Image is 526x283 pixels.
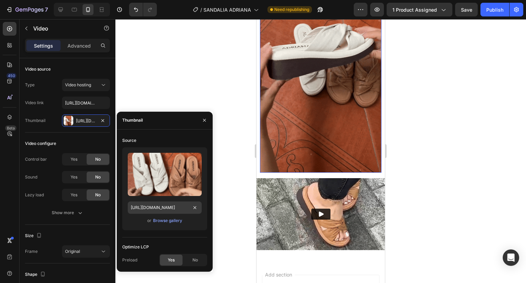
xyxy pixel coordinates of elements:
button: 1 product assigned [387,3,452,16]
div: Sound [25,174,37,180]
button: Show more [25,207,110,219]
div: Optimize LCP [122,244,149,250]
span: / [200,6,202,13]
div: [URL][DOMAIN_NAME] [76,118,96,124]
img: preview-image [128,153,202,196]
p: Video [33,24,91,33]
button: Play [55,189,74,200]
div: Frame [25,248,38,255]
span: No [95,174,101,180]
div: Video link [25,100,44,106]
iframe: Design area [256,19,385,283]
div: Undo/Redo [129,3,157,16]
div: Source [122,137,136,144]
span: Video hosting [65,82,91,87]
div: Show more [52,209,84,216]
span: No [95,192,101,198]
span: No [192,257,198,263]
span: Yes [71,192,77,198]
span: Yes [71,174,77,180]
span: SANDALIA ADRIANA [203,6,251,13]
div: 450 [7,73,16,78]
div: Publish [486,6,503,13]
div: Control bar [25,156,47,162]
div: Thumbnail [122,117,143,123]
div: Video source [25,66,51,72]
span: Need republishing [274,7,309,13]
div: Video configure [25,140,56,147]
button: Original [62,245,110,258]
div: Beta [5,125,16,131]
span: Original [65,249,80,254]
span: No [95,156,101,162]
p: 7 [45,5,48,14]
span: Yes [71,156,77,162]
div: Shape [25,270,47,279]
button: Video hosting [62,79,110,91]
button: Browse gallery [153,217,183,224]
span: Yes [168,257,175,263]
span: or [147,217,151,225]
p: Advanced [67,42,91,49]
input: Insert video url here [62,97,110,109]
button: Save [455,3,478,16]
span: Add section [6,252,38,259]
div: Preload [122,257,137,263]
div: Type [25,82,35,88]
div: Size [25,231,43,241]
div: Open Intercom Messenger [503,249,519,266]
span: 1 product assigned [392,6,437,13]
div: Thumbnail [25,118,46,124]
div: Lazy load [25,192,44,198]
span: Save [461,7,472,13]
p: Settings [34,42,53,49]
input: https://example.com/image.jpg [128,201,202,214]
button: 7 [3,3,51,16]
button: Publish [480,3,509,16]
